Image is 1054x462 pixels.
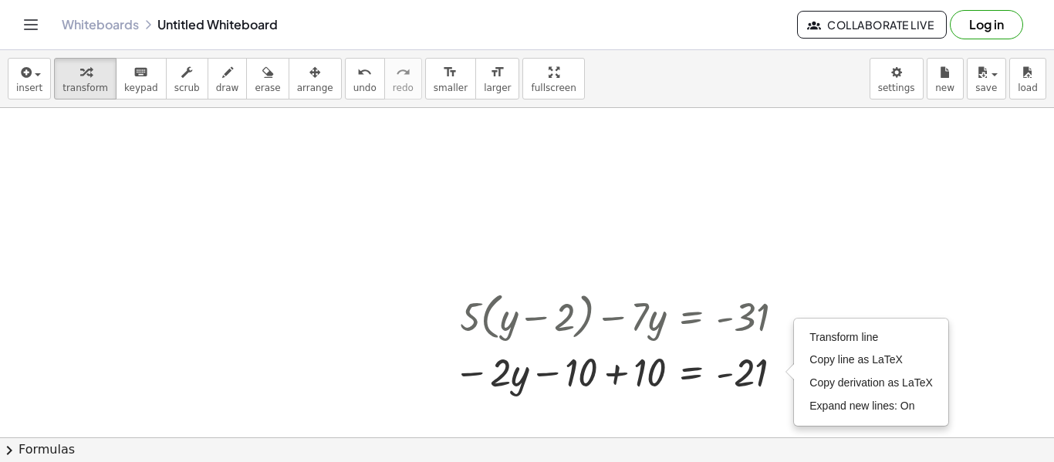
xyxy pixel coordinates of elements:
i: format_size [443,63,458,82]
span: smaller [434,83,468,93]
button: insert [8,58,51,99]
button: undoundo [345,58,385,99]
button: settings [870,58,924,99]
button: Log in [950,10,1023,39]
span: redo [393,83,414,93]
button: redoredo [384,58,422,99]
button: fullscreen [522,58,584,99]
i: keyboard [133,63,148,82]
button: Toggle navigation [19,12,43,37]
button: erase [246,58,289,99]
span: fullscreen [531,83,576,93]
button: new [927,58,964,99]
span: keypad [124,83,158,93]
span: Collaborate Live [810,18,934,32]
i: undo [357,63,372,82]
span: scrub [174,83,200,93]
span: Expand new lines: On [809,400,914,412]
button: draw [208,58,248,99]
span: undo [353,83,377,93]
i: redo [396,63,410,82]
span: arrange [297,83,333,93]
button: Collaborate Live [797,11,947,39]
button: scrub [166,58,208,99]
span: settings [878,83,915,93]
span: erase [255,83,280,93]
span: Copy derivation as LaTeX [809,376,933,389]
span: Transform line [809,331,878,343]
span: insert [16,83,42,93]
span: save [975,83,997,93]
span: Copy line as LaTeX [809,353,903,366]
button: format_sizelarger [475,58,519,99]
span: load [1018,83,1038,93]
button: load [1009,58,1046,99]
span: draw [216,83,239,93]
i: format_size [490,63,505,82]
button: format_sizesmaller [425,58,476,99]
a: Whiteboards [62,17,139,32]
button: keyboardkeypad [116,58,167,99]
span: transform [62,83,108,93]
button: arrange [289,58,342,99]
button: transform [54,58,117,99]
span: larger [484,83,511,93]
button: save [967,58,1006,99]
span: new [935,83,954,93]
